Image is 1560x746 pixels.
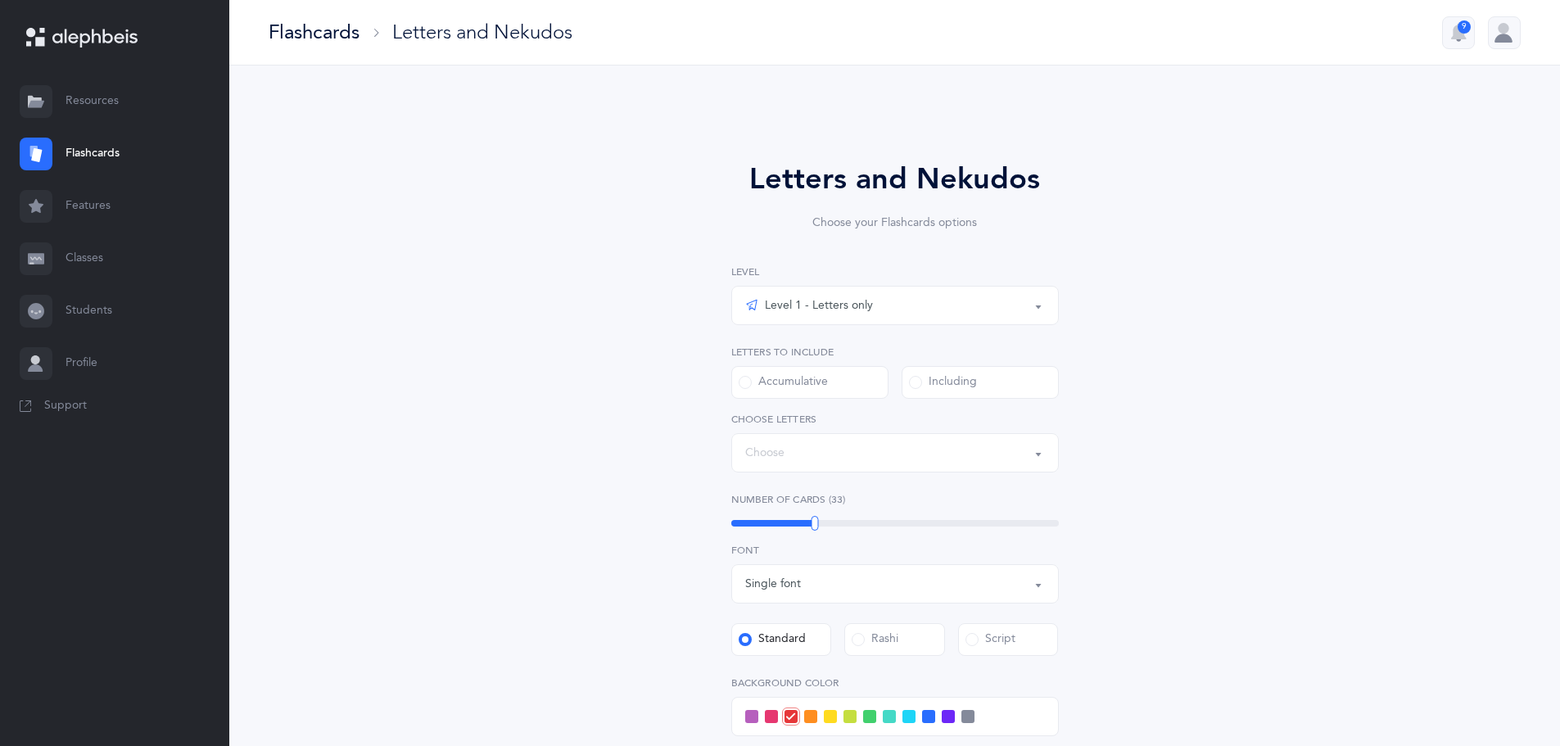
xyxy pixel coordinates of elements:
[731,264,1059,279] label: Level
[731,286,1059,325] button: Level 1 - Letters only
[731,564,1059,604] button: Single font
[44,398,87,414] span: Support
[731,543,1059,558] label: Font
[745,445,785,462] div: Choose
[739,374,828,391] div: Accumulative
[1442,16,1475,49] button: 9
[739,631,806,648] div: Standard
[1478,664,1540,726] iframe: Drift Widget Chat Controller
[392,19,572,46] div: Letters and Nekudos
[1458,20,1471,34] div: 9
[909,374,977,391] div: Including
[269,19,359,46] div: Flashcards
[731,412,1059,427] label: Choose letters
[685,157,1105,201] div: Letters and Nekudos
[731,345,1059,359] label: Letters to include
[852,631,898,648] div: Rashi
[685,215,1105,232] div: Choose your Flashcards options
[745,296,873,315] div: Level 1 - Letters only
[731,433,1059,472] button: Choose
[965,631,1015,648] div: Script
[745,576,801,593] div: Single font
[731,676,1059,690] label: Background color
[731,492,1059,507] label: Number of Cards (33)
